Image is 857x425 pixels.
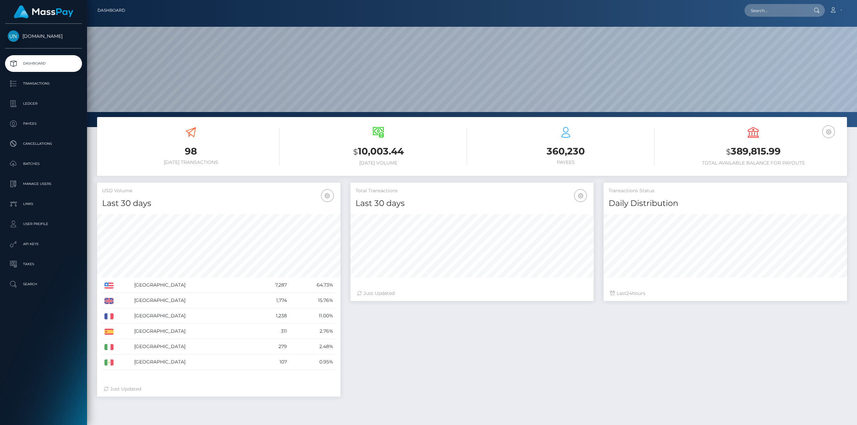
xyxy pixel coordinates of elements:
[104,344,113,350] img: IT.png
[289,339,335,354] td: 2.48%
[8,239,79,249] p: API Keys
[254,339,290,354] td: 279
[8,139,79,149] p: Cancellations
[289,354,335,370] td: 0.95%
[665,145,842,158] h3: 389,815.99
[102,145,280,158] h3: 98
[254,293,290,308] td: 1,774
[102,188,335,194] h5: USD Volume
[132,278,254,293] td: [GEOGRAPHIC_DATA]
[8,119,79,129] p: Payees
[745,4,807,17] input: Search...
[609,198,842,209] h4: Daily Distribution
[8,99,79,109] p: Ledger
[626,290,632,296] span: 24
[97,3,125,17] a: Dashboard
[726,147,731,156] small: $
[132,308,254,324] td: [GEOGRAPHIC_DATA]
[104,386,334,393] div: Just Updated
[290,160,467,166] h6: [DATE] Volume
[8,279,79,289] p: Search
[5,155,82,172] a: Batches
[609,188,842,194] h5: Transactions Status
[8,199,79,209] p: Links
[5,55,82,72] a: Dashboard
[132,293,254,308] td: [GEOGRAPHIC_DATA]
[104,329,113,335] img: ES.png
[8,219,79,229] p: User Profile
[132,339,254,354] td: [GEOGRAPHIC_DATA]
[289,293,335,308] td: 15.76%
[357,290,587,297] div: Just Updated
[610,290,840,297] div: Last hours
[8,179,79,189] p: Manage Users
[104,313,113,319] img: FR.png
[5,176,82,192] a: Manage Users
[289,278,335,293] td: 64.73%
[5,95,82,112] a: Ledger
[477,160,654,165] h6: Payees
[254,324,290,339] td: 311
[289,324,335,339] td: 2.76%
[5,75,82,92] a: Transactions
[8,30,19,42] img: Unlockt.me
[132,324,254,339] td: [GEOGRAPHIC_DATA]
[8,59,79,69] p: Dashboard
[5,135,82,152] a: Cancellations
[665,160,842,166] h6: Total Available Balance for Payouts
[5,196,82,212] a: Links
[14,5,73,18] img: MassPay Logo
[8,79,79,89] p: Transactions
[254,278,290,293] td: 7,287
[353,147,358,156] small: $
[8,259,79,269] p: Taxes
[5,33,82,39] span: [DOMAIN_NAME]
[290,145,467,158] h3: 10,003.44
[104,283,113,289] img: US.png
[5,236,82,252] a: API Keys
[102,160,280,165] h6: [DATE] Transactions
[356,198,589,209] h4: Last 30 days
[5,256,82,273] a: Taxes
[254,354,290,370] td: 107
[356,188,589,194] h5: Total Transactions
[5,216,82,232] a: User Profile
[104,298,113,304] img: GB.png
[102,198,335,209] h4: Last 30 days
[254,308,290,324] td: 1,238
[104,359,113,365] img: MX.png
[132,354,254,370] td: [GEOGRAPHIC_DATA]
[477,145,654,158] h3: 360,230
[5,276,82,293] a: Search
[289,308,335,324] td: 11.00%
[5,115,82,132] a: Payees
[8,159,79,169] p: Batches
